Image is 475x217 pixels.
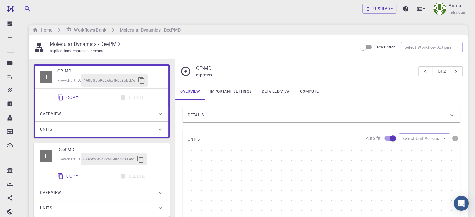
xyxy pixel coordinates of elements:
span: espresso [196,72,212,77]
img: logo [5,6,14,12]
h6: Molecular Dynamics - DeePMD [120,27,181,33]
span: Поддержка [10,4,44,10]
span: Description [375,44,396,49]
div: II [40,150,52,162]
p: CP-MD [196,64,413,72]
button: Copy [54,91,83,104]
span: Flowchart ID: [57,156,81,161]
div: Details [183,107,460,122]
span: Units [40,124,52,134]
button: info [450,133,460,143]
div: Overview [35,185,168,200]
div: Open Intercom Messenger [454,196,469,211]
div: I [40,71,52,83]
span: Overview [40,188,61,198]
p: Yuliia [448,2,461,9]
span: Individual [448,9,466,16]
h6: Home [38,27,52,33]
span: Idle [40,150,52,162]
span: applications [50,48,73,53]
div: Units [35,200,168,215]
button: Copy [54,170,83,182]
a: Upgrade [362,4,396,14]
div: pager [418,66,463,76]
span: Details [188,110,204,120]
span: 469bffab9d2e5afb9c8abd7e [83,77,135,84]
h6: DeePMD [57,146,163,153]
a: Important settings [205,83,257,100]
span: Units [40,203,52,213]
span: Overview [40,109,61,119]
a: Compute [295,83,324,100]
h6: Workflows Bank [72,27,106,33]
span: UNITS [188,134,200,144]
div: Overview [35,106,168,121]
a: Overview [175,83,205,100]
span: espresso, deepmd [73,48,107,53]
span: Flowchart ID: [57,78,81,83]
a: Detailed view [257,83,295,100]
p: Molecular Dynamics - DeePMD [50,40,352,48]
nav: breadcrumb [31,27,182,33]
button: Select Unit Actions [399,133,450,143]
span: 0cebffc85d7c9098db7aaefc [83,156,134,162]
p: Auto fit [366,135,381,141]
img: Yuliia [433,2,446,15]
h6: CP-MD [57,67,163,74]
button: 1of2 [432,66,449,76]
span: Idle [40,71,52,83]
div: Units [35,122,168,137]
button: Select Workflow Actions [401,42,463,52]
